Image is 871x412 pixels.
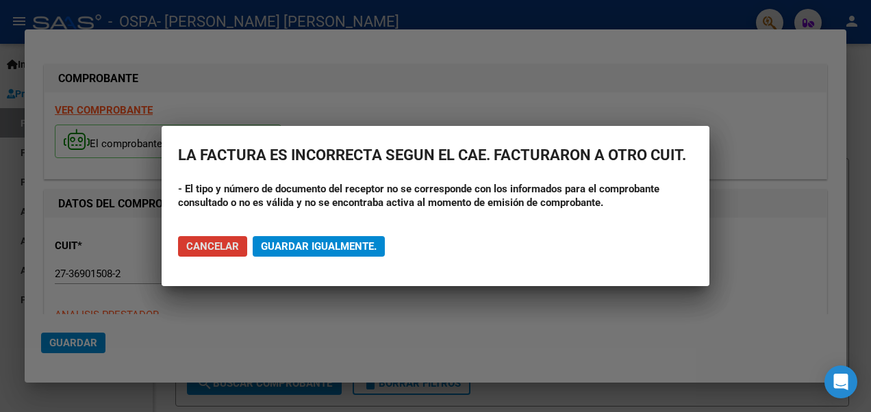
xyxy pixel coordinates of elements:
h2: LA FACTURA ES INCORRECTA SEGUN EL CAE. FACTURARON A OTRO CUIT. [178,142,693,168]
div: Open Intercom Messenger [824,365,857,398]
button: Cancelar [178,236,247,257]
strong: - El tipo y número de documento del receptor no se corresponde con los informados para el comprob... [178,183,659,209]
span: Guardar igualmente. [261,240,377,253]
button: Guardar igualmente. [253,236,385,257]
span: Cancelar [186,240,239,253]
